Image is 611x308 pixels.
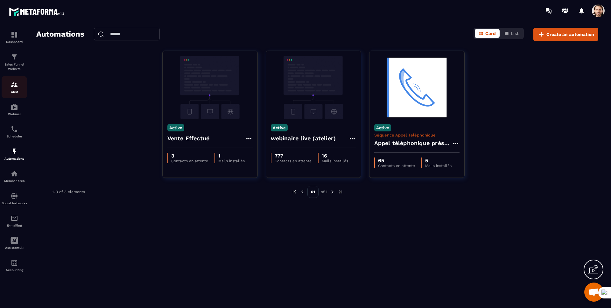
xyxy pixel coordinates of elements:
[485,31,496,36] span: Card
[322,159,348,163] p: Mails installés
[275,159,312,163] p: Contacts en attente
[2,157,27,160] p: Automations
[2,98,27,121] a: automationsautomationsWebinar
[271,56,356,119] img: automation-background
[11,31,18,38] img: formation
[36,28,84,41] h2: Automations
[425,164,452,168] p: Mails installés
[11,148,18,155] img: automations
[2,121,27,143] a: schedulerschedulerScheduler
[2,268,27,272] p: Accounting
[307,186,319,198] p: 01
[171,153,208,159] p: 3
[2,26,27,48] a: formationformationDashboard
[330,189,335,195] img: next
[2,210,27,232] a: emailemailE-mailing
[11,125,18,133] img: scheduler
[2,143,27,165] a: automationsautomationsAutomations
[11,170,18,178] img: automations
[2,179,27,183] p: Member area
[2,187,27,210] a: social-networksocial-networkSocial Networks
[275,153,312,159] p: 777
[546,31,594,38] span: Create an automation
[11,103,18,111] img: automations
[2,135,27,138] p: Scheduler
[11,214,18,222] img: email
[299,189,305,195] img: prev
[2,48,27,76] a: formationformationSales Funnel Website
[511,31,519,36] span: List
[2,201,27,205] p: Social Networks
[378,157,415,164] p: 65
[167,124,184,131] p: Active
[2,76,27,98] a: formationformationCRM
[11,259,18,267] img: accountant
[291,189,297,195] img: prev
[2,224,27,227] p: E-mailing
[218,153,245,159] p: 1
[11,53,18,61] img: formation
[218,159,245,163] p: Mails installés
[2,62,27,71] p: Sales Funnel Website
[321,189,327,194] p: of 1
[374,139,452,148] h4: Appel téléphonique présence
[52,190,85,194] p: 1-3 of 3 elements
[2,40,27,44] p: Dashboard
[338,189,343,195] img: next
[500,29,523,38] button: List
[533,28,598,41] button: Create an automation
[374,124,391,131] p: Active
[2,90,27,94] p: CRM
[322,153,348,159] p: 16
[167,56,253,119] img: automation-background
[2,246,27,249] p: Assistant AI
[11,192,18,200] img: social-network
[374,56,460,119] img: automation-background
[475,29,500,38] button: Card
[584,283,603,302] div: Mở cuộc trò chuyện
[378,164,415,168] p: Contacts en attente
[2,254,27,276] a: accountantaccountantAccounting
[2,232,27,254] a: Assistant AI
[2,112,27,116] p: Webinar
[425,157,452,164] p: 5
[374,133,460,137] p: Séquence Appel Téléphonique
[11,81,18,88] img: formation
[271,124,288,131] p: Active
[2,165,27,187] a: automationsautomationsMember area
[167,134,210,143] h4: Vente Effectué
[9,6,66,17] img: logo
[271,134,336,143] h4: webinaire live (atelier)
[171,159,208,163] p: Contacts en attente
